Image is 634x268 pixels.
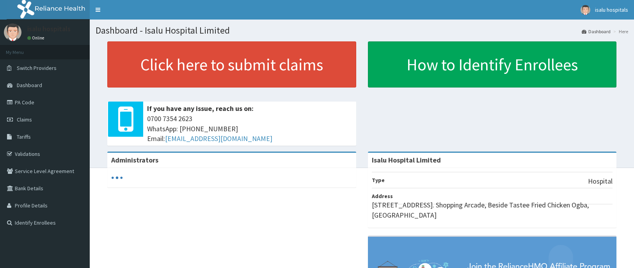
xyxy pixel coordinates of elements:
[368,41,617,88] a: How to Identify Enrollees
[27,25,71,32] p: isalu hospitals
[372,155,441,164] strong: Isalu Hospital Limited
[111,172,123,184] svg: audio-loading
[165,134,272,143] a: [EMAIL_ADDRESS][DOMAIN_NAME]
[17,64,57,71] span: Switch Providers
[96,25,628,36] h1: Dashboard - Isalu Hospital Limited
[111,155,158,164] b: Administrators
[372,200,613,220] p: [STREET_ADDRESS]. Shopping Arcade, Beside Tastee Fried Chicken Ogba, [GEOGRAPHIC_DATA]
[582,28,611,35] a: Dashboard
[147,104,254,113] b: If you have any issue, reach us on:
[17,133,31,140] span: Tariffs
[595,6,628,13] span: isalu hospitals
[372,193,393,200] b: Address
[17,82,42,89] span: Dashboard
[611,28,628,35] li: Here
[372,177,385,184] b: Type
[4,23,21,41] img: User Image
[17,116,32,123] span: Claims
[27,35,46,41] a: Online
[107,41,356,88] a: Click here to submit claims
[147,114,352,144] span: 0700 7354 2623 WhatsApp: [PHONE_NUMBER] Email:
[581,5,590,15] img: User Image
[588,176,613,186] p: Hospital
